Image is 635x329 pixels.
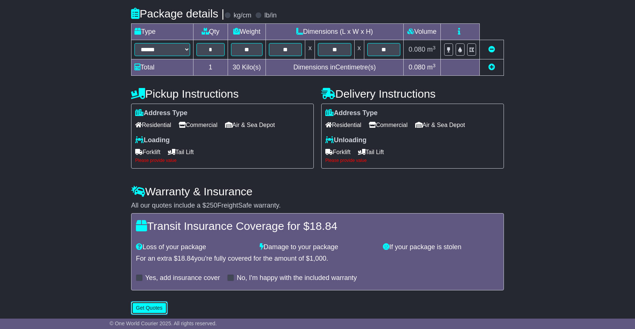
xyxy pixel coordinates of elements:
[403,24,440,40] td: Volume
[228,24,266,40] td: Weight
[206,202,217,209] span: 250
[131,185,504,198] h4: Warranty & Insurance
[309,220,337,232] span: 18.84
[131,7,224,20] h4: Package details |
[131,59,193,76] td: Total
[132,243,256,251] div: Loss of your package
[408,46,425,53] span: 0.080
[305,40,315,59] td: x
[488,46,495,53] a: Remove this item
[325,158,500,163] div: Please provide value
[310,255,326,262] span: 1,000
[325,136,367,144] label: Unloading
[136,255,499,263] div: For an extra $ you're fully covered for the amount of $ .
[135,119,171,131] span: Residential
[135,158,310,163] div: Please provide value
[325,109,378,117] label: Address Type
[427,46,436,53] span: m
[358,146,384,158] span: Tail Lift
[110,320,217,326] span: © One World Courier 2025. All rights reserved.
[225,119,275,131] span: Air & Sea Depot
[193,59,228,76] td: 1
[136,220,499,232] h4: Transit Insurance Coverage for $
[379,243,503,251] div: If your package is stolen
[354,40,364,59] td: x
[193,24,228,40] td: Qty
[325,146,351,158] span: Forklift
[415,119,465,131] span: Air & Sea Depot
[264,12,277,20] label: lb/in
[369,119,407,131] span: Commercial
[266,59,404,76] td: Dimensions in Centimetre(s)
[228,59,266,76] td: Kilo(s)
[131,24,193,40] td: Type
[408,63,425,71] span: 0.080
[178,255,194,262] span: 18.84
[321,88,504,100] h4: Delivery Instructions
[234,12,251,20] label: kg/cm
[168,146,194,158] span: Tail Lift
[135,146,160,158] span: Forklift
[135,109,188,117] label: Address Type
[237,274,357,282] label: No, I'm happy with the included warranty
[256,243,380,251] div: Damage to your package
[433,45,436,51] sup: 3
[232,63,240,71] span: 30
[433,63,436,68] sup: 3
[135,136,170,144] label: Loading
[131,88,314,100] h4: Pickup Instructions
[145,274,220,282] label: Yes, add insurance cover
[488,63,495,71] a: Add new item
[427,63,436,71] span: m
[131,202,504,210] div: All our quotes include a $ FreightSafe warranty.
[266,24,404,40] td: Dimensions (L x W x H)
[179,119,217,131] span: Commercial
[131,302,167,315] button: Get Quotes
[325,119,361,131] span: Residential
